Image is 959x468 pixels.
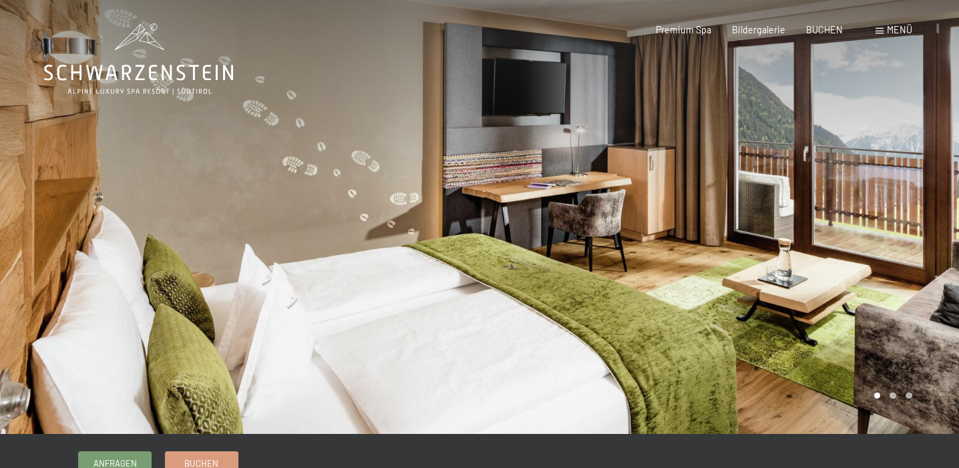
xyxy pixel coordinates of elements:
span: Menü [887,24,912,35]
a: Bildergalerie [732,24,785,35]
a: Premium Spa [656,24,711,35]
a: BUCHEN [806,24,843,35]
